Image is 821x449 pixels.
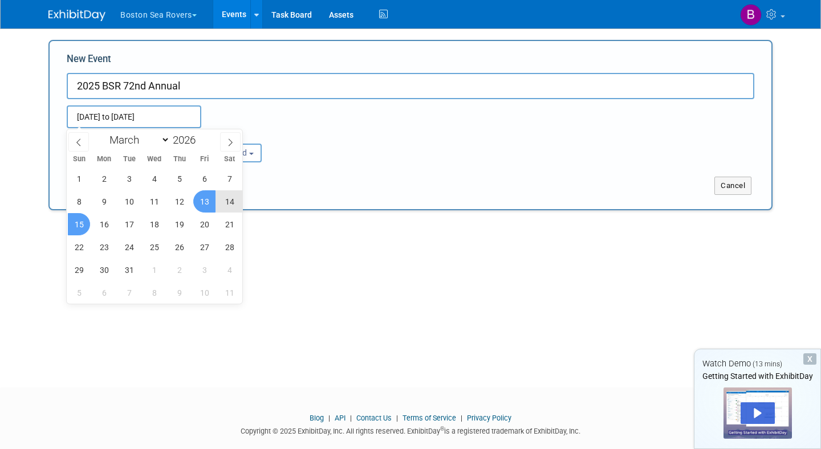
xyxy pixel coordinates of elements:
[326,414,333,422] span: |
[118,168,140,190] span: March 3, 2026
[68,213,90,235] span: March 15, 2026
[67,156,92,163] span: Sun
[93,236,115,258] span: March 23, 2026
[170,133,204,146] input: Year
[193,259,216,281] span: April 3, 2026
[356,414,392,422] a: Contact Us
[167,156,192,163] span: Thu
[741,402,775,424] div: Play
[193,168,216,190] span: March 6, 2026
[68,190,90,213] span: March 8, 2026
[68,281,90,304] span: April 5, 2026
[143,213,165,235] span: March 18, 2026
[118,213,140,235] span: March 17, 2026
[335,414,346,422] a: API
[93,168,115,190] span: March 2, 2026
[68,236,90,258] span: March 22, 2026
[803,353,816,365] div: Dismiss
[218,259,241,281] span: April 4, 2026
[48,10,105,21] img: ExhibitDay
[753,360,782,368] span: (13 mins)
[68,259,90,281] span: March 29, 2026
[67,52,111,70] label: New Event
[142,156,167,163] span: Wed
[193,236,216,258] span: March 27, 2026
[143,259,165,281] span: April 1, 2026
[694,370,820,382] div: Getting Started with ExhibitDay
[93,281,115,304] span: April 6, 2026
[310,414,324,422] a: Blog
[104,133,170,147] select: Month
[192,156,217,163] span: Fri
[118,190,140,213] span: March 10, 2026
[93,190,115,213] span: March 9, 2026
[118,259,140,281] span: March 31, 2026
[143,236,165,258] span: March 25, 2026
[403,414,456,422] a: Terms of Service
[467,414,511,422] a: Privacy Policy
[217,156,242,163] span: Sat
[218,190,241,213] span: March 14, 2026
[143,281,165,304] span: April 8, 2026
[193,190,216,213] span: March 13, 2026
[218,213,241,235] span: March 21, 2026
[218,168,241,190] span: March 7, 2026
[168,168,190,190] span: March 5, 2026
[458,414,465,422] span: |
[694,358,820,370] div: Watch Demo
[714,177,751,195] button: Cancel
[168,213,190,235] span: March 19, 2026
[67,128,167,143] div: Attendance / Format:
[218,281,241,304] span: April 11, 2026
[168,259,190,281] span: April 2, 2026
[118,236,140,258] span: March 24, 2026
[184,128,284,143] div: Participation:
[67,73,754,99] input: Name of Trade Show / Conference
[168,281,190,304] span: April 9, 2026
[68,168,90,190] span: March 1, 2026
[93,213,115,235] span: March 16, 2026
[393,414,401,422] span: |
[92,156,117,163] span: Mon
[93,259,115,281] span: March 30, 2026
[193,281,216,304] span: April 10, 2026
[168,190,190,213] span: March 12, 2026
[143,168,165,190] span: March 4, 2026
[67,105,201,128] input: Start Date - End Date
[440,426,444,432] sup: ®
[168,236,190,258] span: March 26, 2026
[117,156,142,163] span: Tue
[118,281,140,304] span: April 7, 2026
[143,190,165,213] span: March 11, 2026
[347,414,355,422] span: |
[740,4,762,26] img: Boston Sea Rovers Secretary
[218,236,241,258] span: March 28, 2026
[193,213,216,235] span: March 20, 2026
